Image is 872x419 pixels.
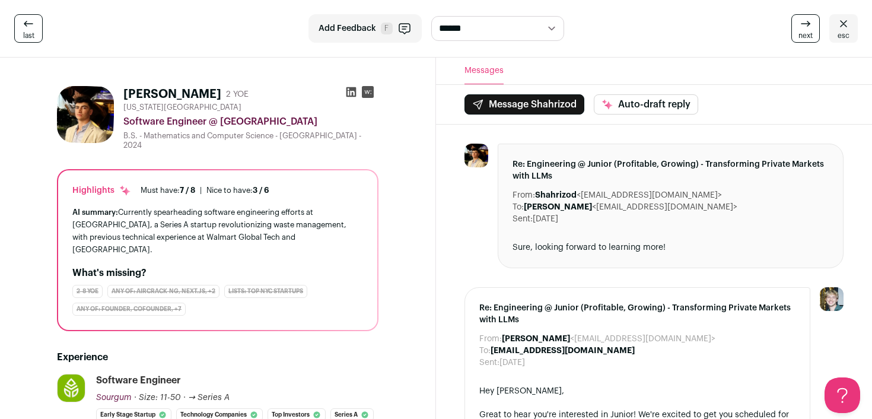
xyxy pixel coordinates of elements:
span: esc [838,31,849,40]
span: → Series A [188,393,230,402]
div: Currently spearheading software engineering efforts at [GEOGRAPHIC_DATA], a Series A startup revo... [72,206,363,256]
a: last [14,14,43,43]
img: af46f099c745b98425094989604ba257e6c15726e291b993027a755d3410b54d.jpg [58,374,85,402]
dd: [DATE] [499,357,525,369]
span: Sourgum [96,393,132,402]
dt: From: [513,189,535,201]
span: · [183,392,186,404]
b: [PERSON_NAME] [524,203,592,211]
img: 6494470-medium_jpg [820,287,844,311]
span: · Size: 11-50 [134,393,181,402]
dd: <[EMAIL_ADDRESS][DOMAIN_NAME]> [502,333,715,345]
dt: To: [513,201,524,213]
span: 7 / 8 [180,186,195,194]
a: esc [829,14,858,43]
dd: [DATE] [533,213,558,225]
span: last [23,31,34,40]
b: [EMAIL_ADDRESS][DOMAIN_NAME] [491,347,635,355]
div: Lists: Top NYC Startups [224,285,307,298]
div: 2 YOE [226,88,249,100]
ul: | [141,186,269,195]
h2: Experience [57,350,378,364]
img: 0c863f76b17c90e04d81c328bccd79d7dd47aeac3c4e998cb83c7461d98b38d5 [464,144,488,167]
dt: Sent: [513,213,533,225]
span: 3 / 6 [253,186,269,194]
div: Hey [PERSON_NAME], [479,385,795,397]
div: Must have: [141,186,195,195]
h2: What's missing? [72,266,363,280]
dt: To: [479,345,491,357]
span: next [798,31,813,40]
dt: Sent: [479,357,499,369]
div: Highlights [72,185,131,196]
b: [PERSON_NAME] [502,335,570,343]
div: Any of: Aircrack-ng, Next.js, +2 [107,285,219,298]
span: [US_STATE][GEOGRAPHIC_DATA] [123,103,241,112]
dd: <[EMAIL_ADDRESS][DOMAIN_NAME]> [524,201,737,213]
button: Auto-draft reply [594,94,698,115]
a: next [791,14,820,43]
span: F [381,23,393,34]
h1: [PERSON_NAME] [123,86,221,103]
button: Add Feedback F [308,14,422,43]
span: Re: Engineering @ Junior (Profitable, Growing) - Transforming Private Markets with LLMs [479,302,795,326]
dd: <[EMAIL_ADDRESS][DOMAIN_NAME]> [535,189,722,201]
div: Sure, looking forward to learning more! [513,242,829,253]
div: 2-8 YOE [72,285,103,298]
div: Software Engineer [96,374,181,387]
span: AI summary: [72,208,118,216]
div: Software Engineer @ [GEOGRAPHIC_DATA] [123,115,378,129]
iframe: Help Scout Beacon - Open [825,377,860,413]
span: Add Feedback [319,23,376,34]
button: Message Shahrizod [464,94,584,115]
div: B.S. - Mathematics and Computer Science - [GEOGRAPHIC_DATA] - 2024 [123,131,378,150]
dt: From: [479,333,502,345]
b: Shahrizod [535,191,577,199]
div: Nice to have: [206,186,269,195]
span: Re: Engineering @ Junior (Profitable, Growing) - Transforming Private Markets with LLMs [513,158,829,182]
img: 0c863f76b17c90e04d81c328bccd79d7dd47aeac3c4e998cb83c7461d98b38d5 [57,86,114,143]
button: Messages [464,58,504,84]
div: Any of: founder, cofounder, +7 [72,303,186,316]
